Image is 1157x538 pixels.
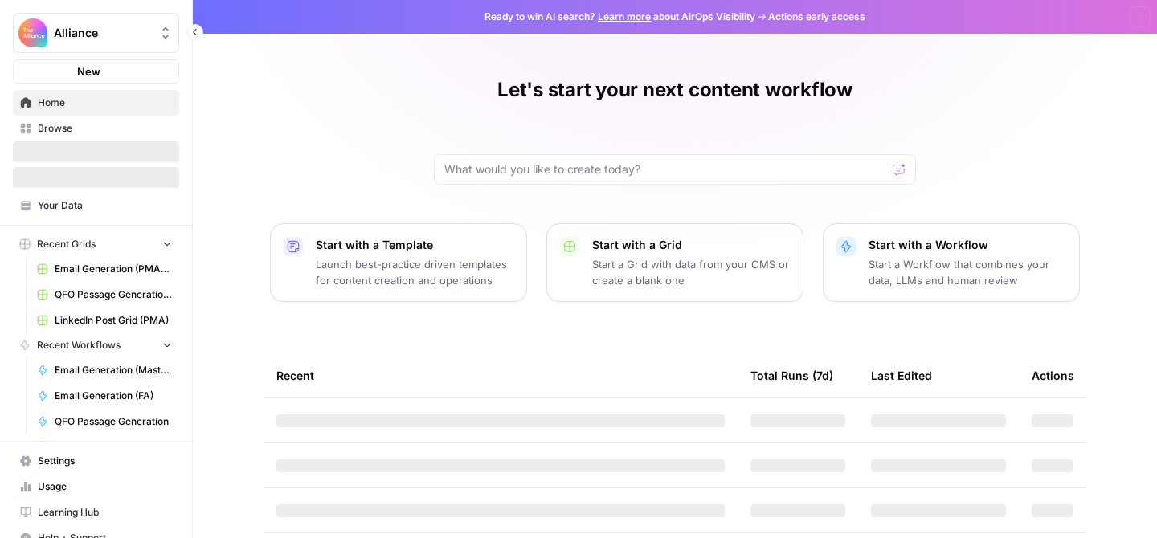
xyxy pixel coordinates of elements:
a: Browse [13,116,179,141]
span: Ready to win AI search? about AirOps Visibility [484,10,755,24]
span: Email Generation (PMA) - OLD [55,262,172,276]
span: QFO Passage Generation [55,414,172,429]
span: LinkedIn Post Grid (PMA) [55,313,172,328]
a: QFO Passage Generation Grid (1) [30,282,179,308]
span: Recent Workflows [37,338,121,353]
a: LinkedIn Post Grid (PMA) [30,308,179,333]
span: Recent Grids [37,237,96,251]
a: Email Generation (PMA) - OLD [30,256,179,282]
div: Actions [1032,353,1074,397]
a: Home [13,90,179,116]
div: Recent [276,353,725,397]
span: Actions early access [768,10,865,24]
p: Start with a Workflow [869,237,1066,253]
a: Email Generation (Master) [30,357,179,383]
button: New [13,59,179,84]
a: QFO Passage Generation [30,409,179,434]
span: Email Generation (Master) [55,363,172,377]
a: Settings [13,448,179,474]
input: What would you like to create today? [444,161,886,177]
span: Settings [38,454,172,468]
span: Learning Hub [38,505,172,520]
a: Learning Hub [13,499,179,525]
span: Alliance [54,25,151,41]
span: Email Generation (FA) [55,389,172,403]
img: Alliance Logo [18,18,47,47]
div: Last Edited [871,353,932,397]
h1: Let's start your next content workflow [497,77,852,103]
a: Usage [13,474,179,499]
p: Launch best-practice driven templates for content creation and operations [316,256,513,288]
button: Start with a GridStart a Grid with data from your CMS or create a blank one [546,223,803,302]
div: Total Runs (7d) [750,353,833,397]
span: Browse [38,121,172,136]
button: Workspace: Alliance [13,13,179,53]
span: New [77,63,100,79]
button: Recent Grids [13,232,179,256]
span: Your Data [38,198,172,213]
a: Learn more [598,10,651,22]
a: Email Generation (FA) [30,383,179,409]
p: Start a Grid with data from your CMS or create a blank one [592,256,790,288]
p: Start a Workflow that combines your data, LLMs and human review [869,256,1066,288]
p: Start with a Grid [592,237,790,253]
button: Start with a WorkflowStart a Workflow that combines your data, LLMs and human review [823,223,1080,302]
span: Usage [38,479,172,494]
span: QFO Passage Generation Grid (1) [55,287,172,302]
button: Start with a TemplateLaunch best-practice driven templates for content creation and operations [270,223,527,302]
button: Recent Workflows [13,333,179,357]
p: Start with a Template [316,237,513,253]
span: Home [38,96,172,110]
a: Your Data [13,193,179,218]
